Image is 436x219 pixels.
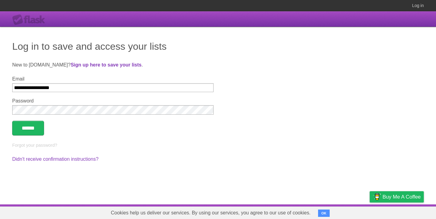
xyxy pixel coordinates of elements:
a: Forgot your password? [12,143,57,148]
p: New to [DOMAIN_NAME]? . [12,61,424,69]
a: Didn't receive confirmation instructions? [12,156,98,162]
div: Flask [12,14,49,25]
a: Terms [341,206,354,217]
a: Buy me a coffee [370,191,424,203]
a: Privacy [362,206,378,217]
a: Sign up here to save your lists [71,62,141,67]
h1: Log in to save and access your lists [12,39,424,54]
button: OK [318,210,330,217]
span: Cookies help us deliver our services. By using our services, you agree to our use of cookies. [105,207,317,219]
a: Developers [309,206,333,217]
label: Email [12,76,214,82]
a: Suggest a feature [385,206,424,217]
label: Password [12,98,214,104]
img: Buy me a coffee [373,192,381,202]
a: About [288,206,301,217]
span: Buy me a coffee [383,192,421,202]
